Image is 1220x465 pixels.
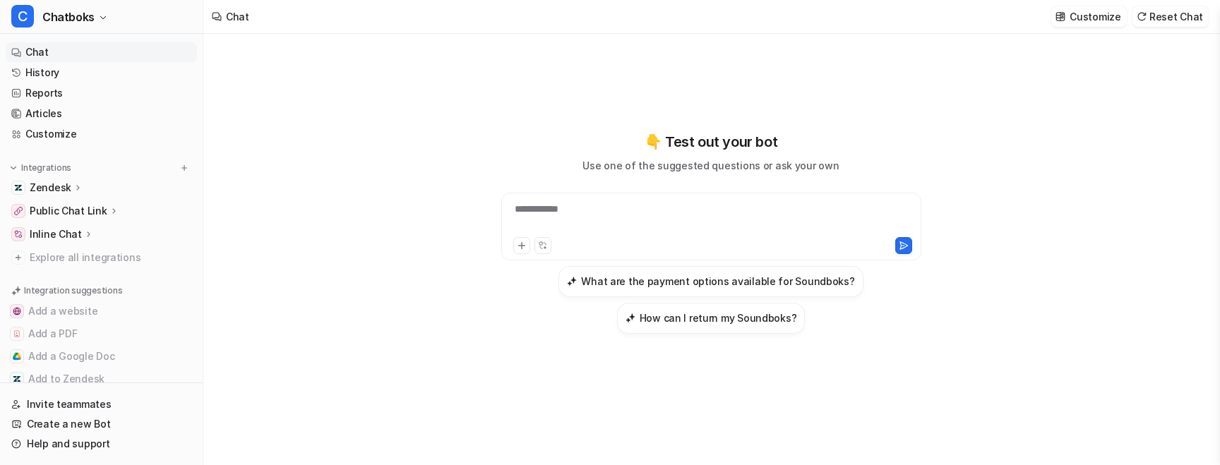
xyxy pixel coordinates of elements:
button: Customize [1051,6,1126,27]
img: Add a Google Doc [13,352,21,361]
a: Chat [6,42,197,62]
img: explore all integrations [11,250,25,265]
p: Integrations [21,162,71,174]
img: reset [1137,11,1147,22]
a: Customize [6,124,197,144]
img: Add to Zendesk [13,375,21,383]
a: Invite teammates [6,394,197,414]
p: 👇 Test out your bot [645,131,777,152]
button: Add a websiteAdd a website [6,300,197,322]
button: What are the payment options available for Soundboks?What are the payment options available for S... [558,266,863,297]
img: Add a PDF [13,330,21,338]
p: Zendesk [30,181,71,195]
button: Add a Google DocAdd a Google Doc [6,345,197,368]
h3: How can I return my Soundboks? [640,310,797,325]
a: Help and support [6,434,197,454]
button: Integrations [6,161,76,175]
p: Public Chat Link [30,204,107,218]
p: Customize [1070,9,1120,24]
img: What are the payment options available for Soundboks? [567,276,577,286]
span: Chatboks [42,7,95,27]
div: Chat [226,9,249,24]
span: Explore all integrations [30,246,191,269]
button: How can I return my Soundboks?How can I return my Soundboks? [617,303,806,334]
p: Use one of the suggested questions or ask your own [582,158,839,173]
a: Create a new Bot [6,414,197,434]
a: Explore all integrations [6,248,197,267]
button: Add a PDFAdd a PDF [6,322,197,345]
img: customize [1055,11,1065,22]
p: Integration suggestions [24,284,122,297]
a: Reports [6,83,197,103]
button: Add to ZendeskAdd to Zendesk [6,368,197,390]
p: Inline Chat [30,227,82,241]
a: Articles [6,104,197,123]
span: C [11,5,34,28]
button: Reset Chat [1132,6,1209,27]
img: Public Chat Link [14,207,23,215]
a: History [6,63,197,83]
img: How can I return my Soundboks? [626,313,635,323]
img: Inline Chat [14,230,23,238]
img: expand menu [8,163,18,173]
img: Zendesk [14,183,23,192]
img: menu_add.svg [179,163,189,173]
img: Add a website [13,307,21,315]
h3: What are the payment options available for Soundboks? [581,274,854,289]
